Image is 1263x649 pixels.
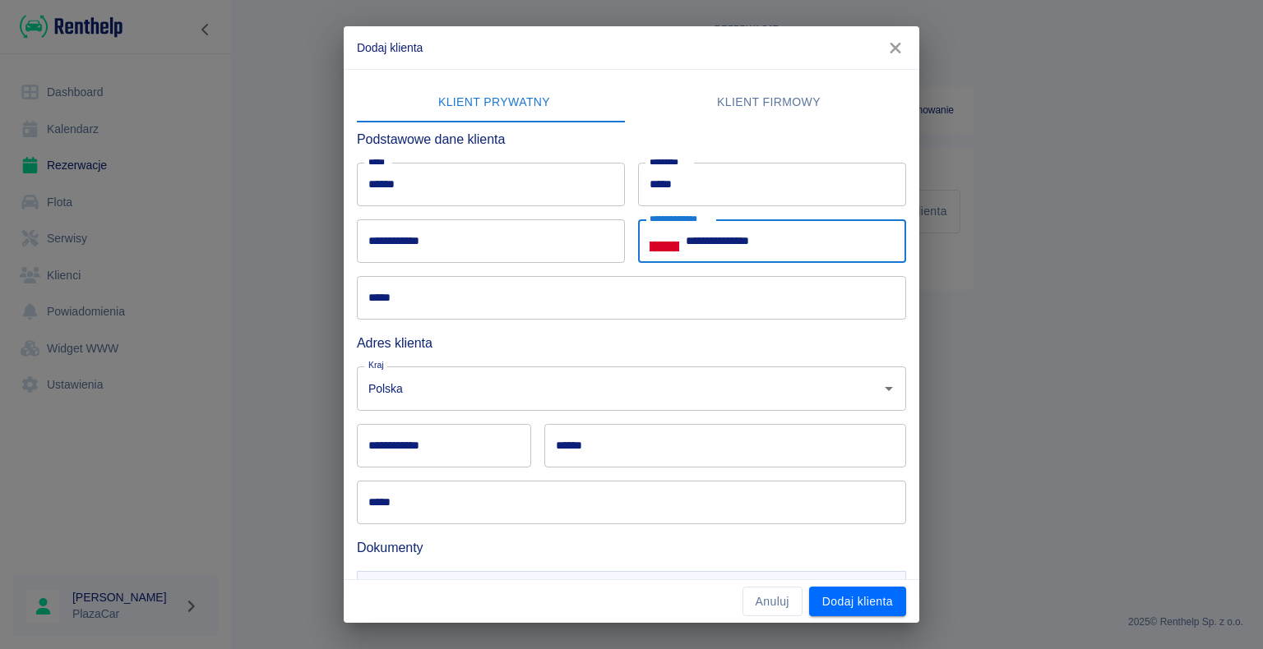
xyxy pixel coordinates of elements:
h6: Adres klienta [357,333,906,353]
label: Kraj [368,359,384,371]
button: Dodaj klienta [809,587,906,617]
button: Anuluj [743,587,803,617]
button: Otwórz [877,377,900,400]
button: Select country [650,229,679,254]
h2: Dodaj klienta [344,26,919,69]
h6: Dokumenty [357,537,906,558]
div: lab API tabs example [357,83,906,122]
button: Klient firmowy [631,83,906,122]
button: Klient prywatny [357,83,631,122]
h6: Podstawowe dane klienta [357,129,906,150]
